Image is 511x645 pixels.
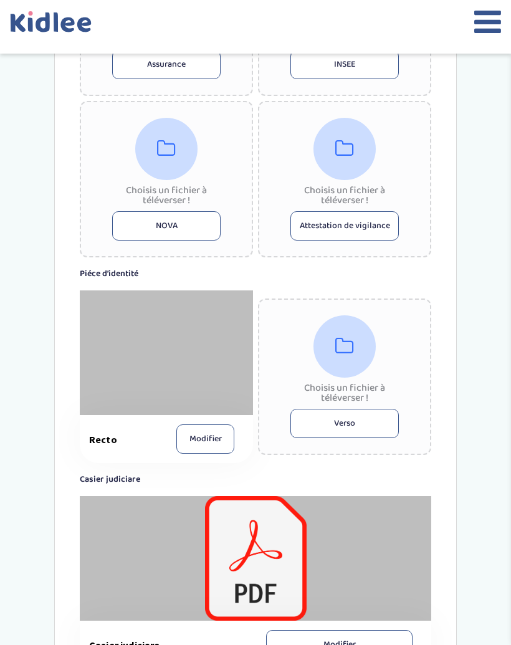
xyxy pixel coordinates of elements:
[290,409,399,438] button: Verso
[112,50,221,79] button: Assurance
[290,50,399,79] button: INSEE
[290,211,399,241] button: Attestation de vigilance
[176,424,234,454] button: Modifier
[89,433,155,446] span: Recto
[115,186,218,206] div: Choisis un fichier à téléverser !
[294,383,396,403] div: Choisis un fichier à téléverser !
[112,211,221,241] button: NOVA
[80,267,431,280] label: Piéce d’identité
[294,186,396,206] div: Choisis un fichier à téléverser !
[80,473,431,486] label: Casier judiciare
